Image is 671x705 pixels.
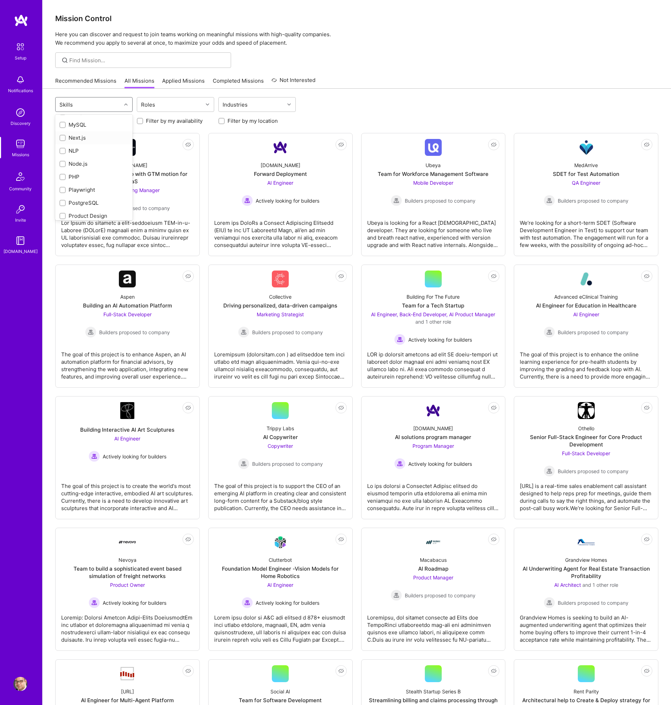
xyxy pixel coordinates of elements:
[89,597,100,608] img: Actively looking for builders
[395,433,471,441] div: AI solutions program manager
[119,666,136,681] img: Company Logo
[402,302,464,309] div: Team for a Tech Startup
[99,329,170,336] span: Builders proposed to company
[573,311,599,317] span: AI Engineer
[221,100,249,110] div: Industries
[4,248,38,255] div: [DOMAIN_NAME]
[413,443,454,449] span: Program Manager
[58,100,75,110] div: Skills
[272,139,289,156] img: Company Logo
[256,599,319,606] span: Actively looking for builders
[185,142,191,147] i: icon EyeClosed
[491,142,497,147] i: icon EyeClosed
[80,426,174,433] div: Building Interactive AI Art Sculptures
[15,216,26,224] div: Invite
[15,54,26,62] div: Setup
[59,160,128,167] div: Node.js
[270,688,290,695] div: Social AI
[536,302,637,309] div: AI Engineer for Education in Healthcare
[121,688,134,695] div: [URL]
[55,30,658,47] p: Here you can discover and request to join teams working on meaningful missions with high-quality ...
[213,77,264,89] a: Completed Missions
[110,582,145,588] span: Product Owner
[162,77,205,89] a: Applied Missions
[413,180,453,186] span: Mobile Developer
[61,345,194,380] div: The goal of this project is to enhance Aspen, an AI automation platform for financial advisors, b...
[394,334,405,345] img: Actively looking for builders
[256,197,319,204] span: Actively looking for builders
[406,688,461,695] div: Stealth Startup Series B
[214,402,347,513] a: Trippy LabsAI CopywriterCopywriter Builders proposed to companyBuilders proposed to companyThe go...
[426,161,441,169] div: Ubeya
[61,402,194,513] a: Company LogoBuilding Interactive AI Art SculpturesAI Engineer Actively looking for buildersActive...
[520,565,652,580] div: AI Underwriting Agent for Real Estate Transaction Profitability
[558,599,628,606] span: Builders proposed to company
[257,311,304,317] span: Marketing Strategist
[59,147,128,154] div: NLP
[261,161,300,169] div: [DOMAIN_NAME]
[120,293,135,300] div: Aspen
[13,677,27,691] img: User Avatar
[252,460,323,468] span: Builders proposed to company
[338,405,344,411] i: icon EyeClosed
[367,214,500,249] div: Ubeya is looking for a React [DEMOGRAPHIC_DATA] developer. They are looking for someone who live ...
[267,180,293,186] span: AI Engineer
[338,142,344,147] i: icon EyeClosed
[407,293,460,300] div: Building For The Future
[55,14,658,23] h3: Mission Control
[214,477,347,512] div: The goal of this project is to support the CEO of an emerging AI platform in creating clear and c...
[120,402,134,419] img: Company Logo
[185,273,191,279] i: icon EyeClosed
[578,425,594,432] div: Othello
[420,556,447,564] div: Macabacus
[103,599,166,606] span: Actively looking for builders
[9,185,32,192] div: Community
[520,433,652,448] div: Senior Full-Stack Engineer for Core Product Development
[413,425,453,432] div: [DOMAIN_NAME]
[578,139,595,156] img: Company Logo
[124,77,154,89] a: All Missions
[574,688,599,695] div: Rent Parity
[391,195,402,206] img: Builders proposed to company
[12,151,29,158] div: Missions
[572,180,600,186] span: QA Engineer
[214,139,347,250] a: Company Logo[DOMAIN_NAME]Forward DeploymentAI Engineer Actively looking for buildersActively look...
[268,443,293,449] span: Copywriter
[367,608,500,643] div: Loremipsu, dol sitamet consecte ad Elits doe TempoRinci utlaboreetdo mag-ali eni adminimven quisn...
[405,197,475,204] span: Builders proposed to company
[272,534,289,551] img: Company Logo
[81,697,174,704] div: AI Engineer for Multi-Agent Platform
[214,345,347,380] div: Loremipsum (dolorsitam.con ) ad elitseddoe tem inci utlabo etd magn aliquaenimadm. Venia qui-no-e...
[378,170,488,178] div: Team for Workforce Management Software
[544,465,555,477] img: Builders proposed to company
[644,668,650,674] i: icon EyeClosed
[206,103,209,106] i: icon Chevron
[644,142,650,147] i: icon EyeClosed
[85,326,96,338] img: Builders proposed to company
[644,536,650,542] i: icon EyeClosed
[119,271,136,287] img: Company Logo
[61,214,194,249] div: Lor Ipsum do sitametc a elit-seddoeiusm TEM-in-u-Laboree (DOLorE) magnaali enim a minimv quisn ex...
[185,405,191,411] i: icon EyeClosed
[83,302,172,309] div: Building an AI Automation Platform
[114,436,140,442] span: AI Engineer
[124,103,128,106] i: icon Chevron
[103,311,152,317] span: Full-Stack Developer
[520,402,652,513] a: Company LogoOthelloSenior Full-Stack Engineer for Core Product DevelopmentFull-Stack Developer Bu...
[185,668,191,674] i: icon EyeClosed
[61,271,194,382] a: Company LogoAspenBuilding an AI Automation PlatformFull-Stack Developer Builders proposed to comp...
[119,556,136,564] div: Nevoya
[644,273,650,279] i: icon EyeClosed
[14,14,28,27] img: logo
[394,458,405,469] img: Actively looking for builders
[367,477,500,512] div: Lo ips dolorsi a Consectet Adipisc elitsed do eiusmod temporin utla etdolorema ali enima min veni...
[574,161,598,169] div: MedArrive
[238,326,249,338] img: Builders proposed to company
[520,139,652,250] a: Company LogoMedArriveSDET for Test AutomationQA Engineer Builders proposed to companyBuilders pro...
[223,302,337,309] div: Driving personalized, data-driven campaigns
[269,293,292,300] div: Collective
[644,405,650,411] i: icon EyeClosed
[59,212,128,220] div: Product Design
[520,477,652,512] div: [URL] is a real-time sales enablement call assistant designed to help reps prep for meetings, gui...
[578,402,595,419] img: Company Logo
